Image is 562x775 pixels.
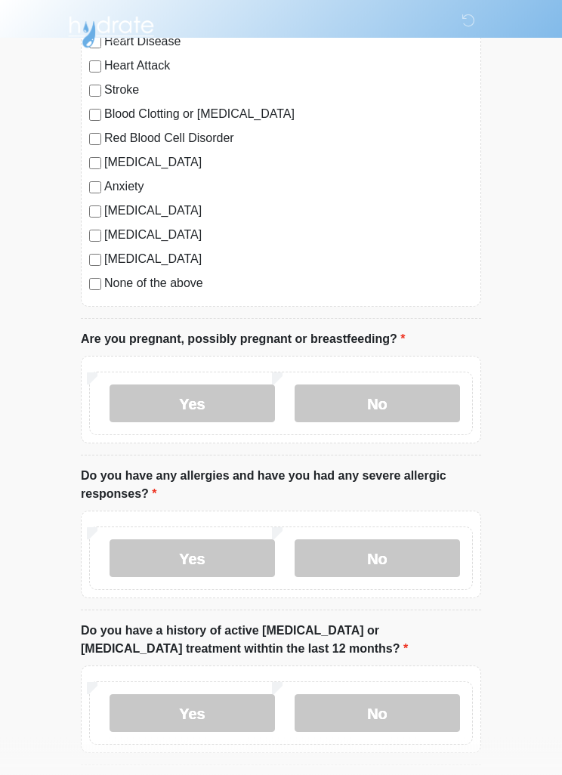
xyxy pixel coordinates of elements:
[110,695,275,733] label: Yes
[295,540,460,578] label: No
[89,158,101,170] input: [MEDICAL_DATA]
[89,206,101,218] input: [MEDICAL_DATA]
[104,251,473,269] label: [MEDICAL_DATA]
[66,11,156,49] img: Hydrate IV Bar - Chandler Logo
[295,385,460,423] label: No
[89,182,101,194] input: Anxiety
[295,695,460,733] label: No
[89,230,101,242] input: [MEDICAL_DATA]
[89,255,101,267] input: [MEDICAL_DATA]
[89,134,101,146] input: Red Blood Cell Disorder
[104,275,473,293] label: None of the above
[81,331,405,349] label: Are you pregnant, possibly pregnant or breastfeeding?
[89,279,101,291] input: None of the above
[89,85,101,97] input: Stroke
[81,468,481,504] label: Do you have any allergies and have you had any severe allergic responses?
[81,622,481,659] label: Do you have a history of active [MEDICAL_DATA] or [MEDICAL_DATA] treatment withtin the last 12 mo...
[110,385,275,423] label: Yes
[89,110,101,122] input: Blood Clotting or [MEDICAL_DATA]
[104,82,473,100] label: Stroke
[89,61,101,73] input: Heart Attack
[104,57,473,76] label: Heart Attack
[104,130,473,148] label: Red Blood Cell Disorder
[110,540,275,578] label: Yes
[104,202,473,221] label: [MEDICAL_DATA]
[104,106,473,124] label: Blood Clotting or [MEDICAL_DATA]
[104,178,473,196] label: Anxiety
[104,154,473,172] label: [MEDICAL_DATA]
[104,227,473,245] label: [MEDICAL_DATA]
